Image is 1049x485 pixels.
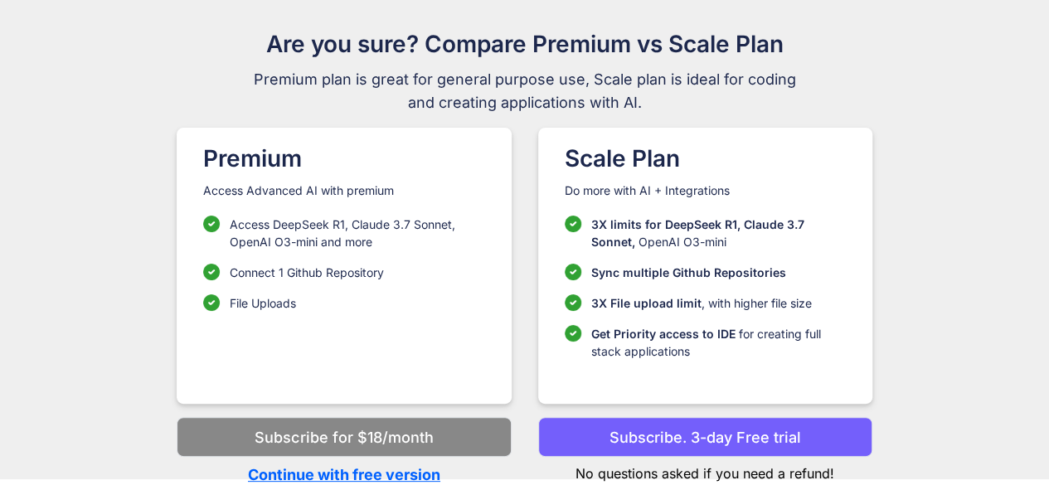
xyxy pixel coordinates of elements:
[565,264,581,280] img: checklist
[230,294,296,312] p: File Uploads
[203,264,220,280] img: checklist
[565,325,581,342] img: checklist
[565,294,581,311] img: checklist
[591,264,786,281] p: Sync multiple Github Repositories
[177,417,511,457] button: Subscribe for $18/month
[203,216,220,232] img: checklist
[591,217,804,249] span: 3X limits for DeepSeek R1, Claude 3.7 Sonnet,
[565,141,846,176] h1: Scale Plan
[246,27,804,61] h1: Are you sure? Compare Premium vs Scale Plan
[255,426,433,449] p: Subscribe for $18/month
[230,216,484,250] p: Access DeepSeek R1, Claude 3.7 Sonnet, OpenAI O3-mini and more
[565,216,581,232] img: checklist
[565,182,846,199] p: Do more with AI + Integrations
[591,327,736,341] span: Get Priority access to IDE
[538,457,872,483] p: No questions asked if you need a refund!
[538,417,872,457] button: Subscribe. 3-day Free trial
[591,296,702,310] span: 3X File upload limit
[591,216,846,250] p: OpenAI O3-mini
[230,264,384,281] p: Connect 1 Github Repository
[591,294,812,312] p: , with higher file size
[203,182,484,199] p: Access Advanced AI with premium
[591,325,846,360] p: for creating full stack applications
[246,68,804,114] span: Premium plan is great for general purpose use, Scale plan is ideal for coding and creating applic...
[609,426,801,449] p: Subscribe. 3-day Free trial
[203,141,484,176] h1: Premium
[203,294,220,311] img: checklist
